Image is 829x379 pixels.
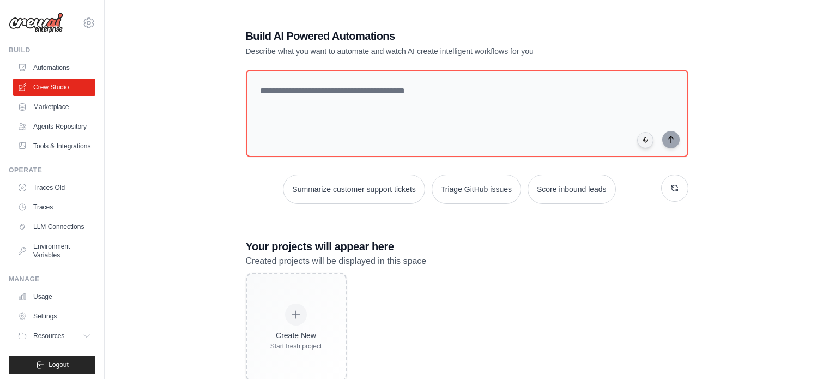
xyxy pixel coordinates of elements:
button: Summarize customer support tickets [283,175,425,204]
a: Traces Old [13,179,95,196]
span: Resources [33,332,64,340]
img: Logo [9,13,63,33]
a: Settings [13,308,95,325]
button: Get new suggestions [661,175,688,202]
a: LLM Connections [13,218,95,236]
button: Resources [13,327,95,345]
a: Environment Variables [13,238,95,264]
a: Crew Studio [13,79,95,96]
div: Build [9,46,95,55]
button: Logout [9,356,95,374]
a: Agents Repository [13,118,95,135]
a: Marketplace [13,98,95,116]
button: Score inbound leads [528,175,616,204]
p: Describe what you want to automate and watch AI create intelligent workflows for you [246,46,612,57]
h1: Build AI Powered Automations [246,28,612,44]
div: Operate [9,166,95,175]
h3: Your projects will appear here [246,239,688,254]
div: Manage [9,275,95,284]
a: Usage [13,288,95,305]
a: Traces [13,198,95,216]
button: Click to speak your automation idea [637,132,653,148]
button: Triage GitHub issues [432,175,521,204]
span: Logout [49,360,69,369]
a: Automations [13,59,95,76]
p: Created projects will be displayed in this space [246,254,688,268]
div: Start fresh project [270,342,322,351]
a: Tools & Integrations [13,137,95,155]
div: Create New [270,330,322,341]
